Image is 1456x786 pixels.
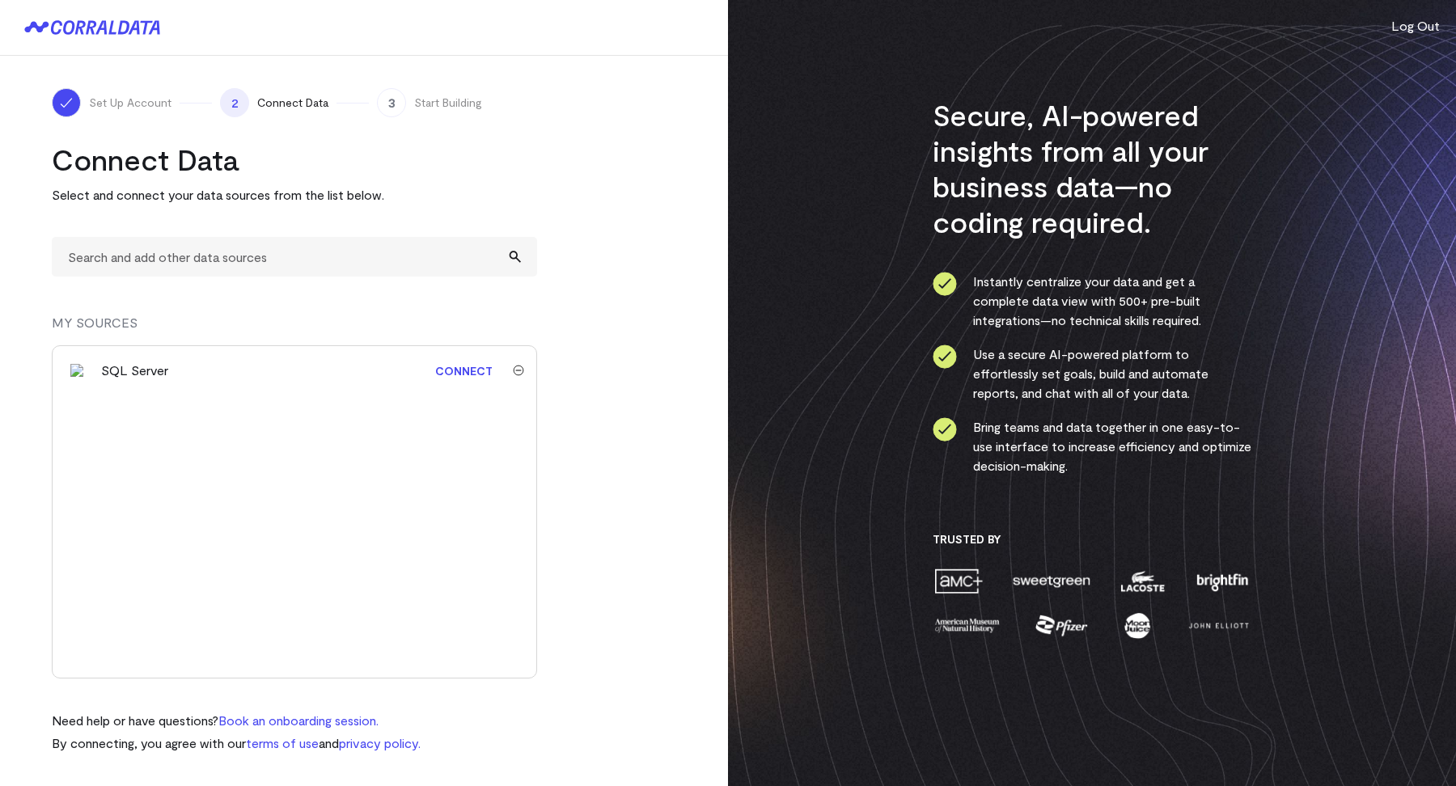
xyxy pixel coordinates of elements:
h3: Secure, AI-powered insights from all your business data—no coding required. [933,97,1252,239]
p: Need help or have questions? [52,711,421,730]
p: By connecting, you agree with our and [52,733,421,753]
button: Log Out [1391,16,1440,36]
img: ico-check-white-5ff98cb1.svg [58,95,74,111]
img: sweetgreen-1d1fb32c.png [1011,567,1092,595]
li: Bring teams and data together in one easy-to-use interface to increase efficiency and optimize de... [933,417,1252,475]
img: trash-40e54a27.svg [513,365,524,376]
img: john-elliott-25751c40.png [1186,611,1251,640]
h3: Trusted By [933,532,1252,547]
div: SQL Server [101,361,168,380]
img: brightfin-a251e171.png [1193,567,1251,595]
a: Connect [427,356,501,386]
h2: Connect Data [52,142,537,177]
img: ico-check-circle-4b19435c.svg [933,417,957,442]
img: moon-juice-c312e729.png [1121,611,1153,640]
div: MY SOURCES [52,313,537,345]
li: Instantly centralize your data and get a complete data view with 500+ pre-built integrations—no t... [933,272,1252,330]
img: lacoste-7a6b0538.png [1119,567,1166,595]
span: Set Up Account [89,95,171,111]
span: Connect Data [257,95,328,111]
span: Start Building [414,95,482,111]
span: 2 [220,88,249,117]
a: Book an onboarding session. [218,712,379,728]
span: 3 [377,88,406,117]
img: ico-check-circle-4b19435c.svg [933,272,957,296]
img: ico-check-circle-4b19435c.svg [933,344,957,369]
input: Search and add other data sources [52,237,537,277]
img: sql_server-b9eb5214.svg [70,364,83,377]
p: Select and connect your data sources from the list below. [52,185,537,205]
img: pfizer-e137f5fc.png [1034,611,1090,640]
img: amc-0b11a8f1.png [933,567,984,595]
li: Use a secure AI-powered platform to effortlessly set goals, build and automate reports, and chat ... [933,344,1252,403]
a: terms of use [246,735,319,750]
img: amnh-5afada46.png [933,611,1002,640]
a: privacy policy. [339,735,421,750]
